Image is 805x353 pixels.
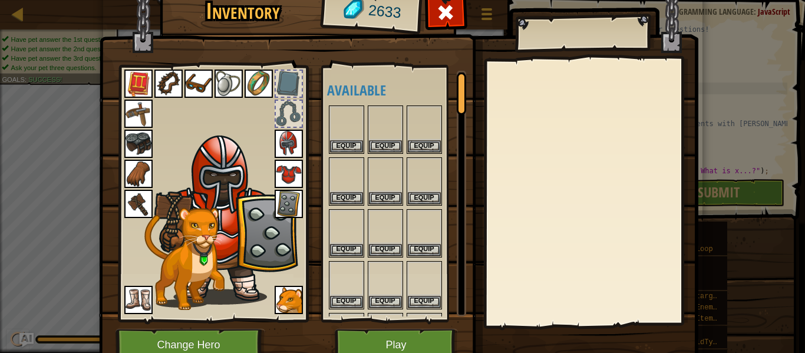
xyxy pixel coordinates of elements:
button: Equip [408,244,441,256]
img: cougar-paper-dolls.png [144,207,225,310]
h4: Available [327,83,466,98]
img: portrait.png [275,160,303,188]
img: portrait.png [124,70,153,98]
img: portrait.png [124,160,153,188]
button: Equip [369,192,402,204]
img: portrait.png [275,130,303,158]
button: Equip [408,192,441,204]
button: Equip [369,244,402,256]
img: male.png [154,133,298,305]
button: Equip [369,140,402,153]
button: Equip [408,296,441,308]
img: portrait.png [275,286,303,314]
img: portrait.png [275,190,303,218]
button: Equip [330,192,363,204]
img: portrait.png [245,70,273,98]
img: portrait.png [124,286,153,314]
img: portrait.png [215,70,243,98]
img: portrait.png [184,70,213,98]
button: Equip [330,140,363,153]
img: portrait.png [124,100,153,128]
button: Equip [330,296,363,308]
img: portrait.png [124,190,153,218]
button: Equip [408,140,441,153]
button: Equip [330,244,363,256]
img: portrait.png [124,130,153,158]
img: Gordon-Head.png [154,132,299,305]
button: Equip [369,296,402,308]
img: portrait.png [154,70,183,98]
